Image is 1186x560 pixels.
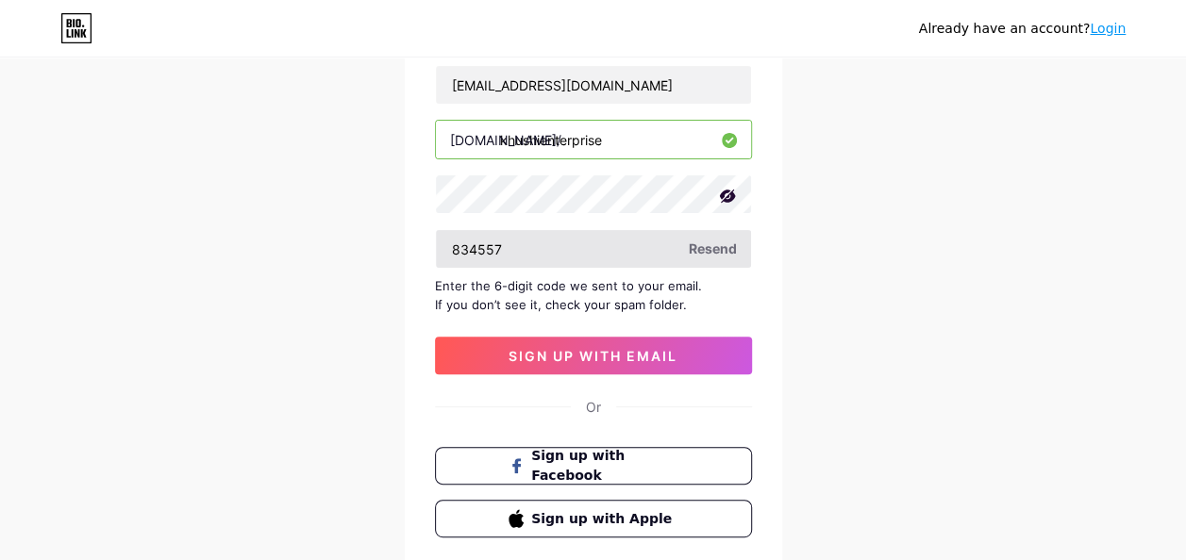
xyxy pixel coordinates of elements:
div: Already have an account? [919,19,1126,39]
button: sign up with email [435,337,752,374]
span: Sign up with Apple [531,509,677,529]
input: Email [436,66,751,104]
span: sign up with email [509,348,677,364]
button: Sign up with Apple [435,500,752,537]
span: Sign up with Facebook [531,446,677,486]
div: Or [586,397,601,417]
a: Login [1090,21,1126,36]
div: [DOMAIN_NAME]/ [450,130,561,150]
div: Enter the 6-digit code we sent to your email. If you don’t see it, check your spam folder. [435,276,752,314]
input: Paste login code [436,230,751,268]
span: Resend [689,239,737,258]
input: username [436,121,751,158]
button: Sign up with Facebook [435,447,752,485]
